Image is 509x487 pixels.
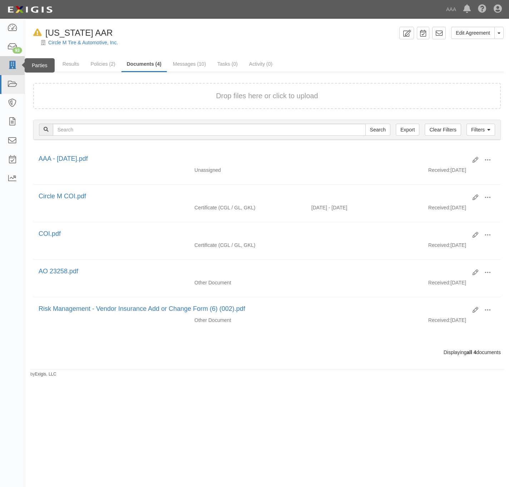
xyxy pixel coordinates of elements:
div: 93 [13,47,22,54]
a: Details [30,57,56,71]
a: AO 23258.pdf [39,268,78,275]
div: [DATE] [423,317,501,327]
i: In Default since 09/15/2025 [33,29,42,36]
p: Received: [428,167,450,174]
button: Drop files here or click to upload [216,91,318,101]
div: [DATE] [423,204,501,215]
img: logo-5460c22ac91f19d4615b14bd174203de0afe785f0fc80cf4dbbc73dc1793850b.png [5,3,55,16]
div: [DATE] [423,279,501,290]
div: Effective 09/01/2024 - Expiration 09/01/2025 [306,204,423,211]
a: Filters [466,124,495,136]
div: Commercial General Liability / Garage Liability Garage Keepers Liability [189,204,306,211]
a: Results [57,57,85,71]
a: Exigis, LLC [35,372,56,377]
b: all 4 [466,349,476,355]
div: Other Document [189,317,306,324]
div: Unassigned [189,167,306,174]
a: Documents (4) [121,57,167,72]
div: Effective - Expiration [306,167,423,167]
div: COI.pdf [39,229,467,239]
div: Risk Management - Vendor Insurance Add or Change Form (6) (002).pdf [39,304,467,314]
a: Circle M COI.pdf [39,193,86,200]
a: Clear Filters [425,124,461,136]
a: Policies (2) [85,57,120,71]
a: AAA - [DATE].pdf [39,155,88,162]
p: Received: [428,204,450,211]
a: Export [396,124,419,136]
div: California AAR [30,27,113,39]
div: [DATE] [423,242,501,252]
div: AO 23258.pdf [39,267,467,276]
input: Search [53,124,366,136]
div: Other Document [189,279,306,286]
p: Received: [428,242,450,249]
div: Displaying documents [28,349,506,356]
span: [US_STATE] AAR [45,28,113,38]
div: [DATE] [423,167,501,177]
i: Help Center - Complianz [478,5,486,14]
div: Circle M COI.pdf [39,192,467,201]
div: Parties [25,58,55,73]
a: Edit Agreement [451,27,495,39]
a: COI.pdf [39,230,61,237]
p: Received: [428,317,450,324]
a: Activity (0) [244,57,278,71]
a: Messages (10) [168,57,211,71]
a: Tasks (0) [212,57,243,71]
div: AAA - 10.13.25.pdf [39,154,467,164]
a: Circle M Tire & Automotive, Inc. [48,40,118,45]
p: Received: [428,279,450,286]
a: Risk Management - Vendor Insurance Add or Change Form (6) (002).pdf [39,305,245,312]
input: Search [365,124,390,136]
small: by [30,371,56,377]
a: AAA [443,2,460,16]
div: Commercial General Liability / Garage Liability Garage Keepers Liability [189,242,306,249]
